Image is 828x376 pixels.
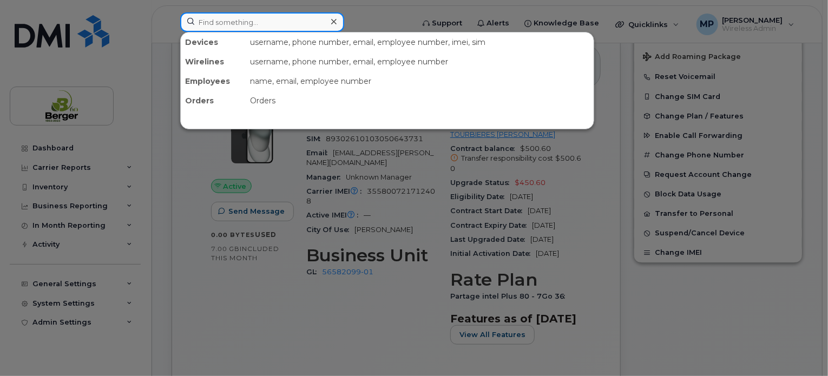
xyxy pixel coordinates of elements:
[246,32,594,52] div: username, phone number, email, employee number, imei, sim
[246,71,594,91] div: name, email, employee number
[181,71,246,91] div: Employees
[246,91,594,110] div: Orders
[181,32,246,52] div: Devices
[180,12,344,32] input: Find something...
[246,52,594,71] div: username, phone number, email, employee number
[181,52,246,71] div: Wirelines
[181,91,246,110] div: Orders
